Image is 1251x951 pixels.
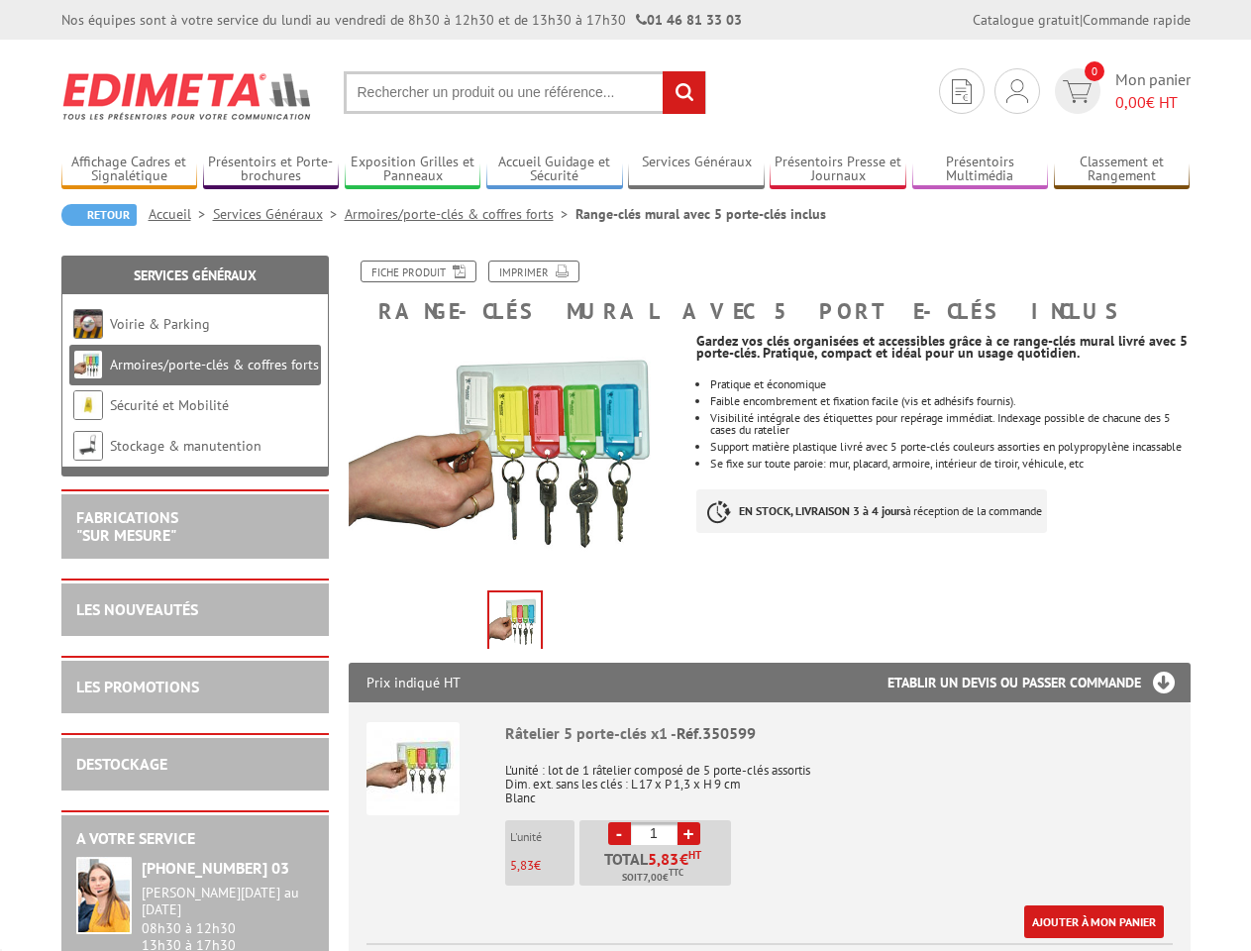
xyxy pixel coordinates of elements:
a: Présentoirs et Porte-brochures [203,154,340,186]
div: Râtelier 5 porte-clés x1 - [505,722,1173,745]
a: Accueil Guidage et Sécurité [486,154,623,186]
li: Visibilité intégrale des étiquettes pour repérage immédiat. Indexage possible de chacune des 5 ca... [710,412,1190,436]
div: Nos équipes sont à votre service du lundi au vendredi de 8h30 à 12h30 et de 13h30 à 17h30 [61,10,742,30]
strong: EN STOCK, LIVRAISON 3 à 4 jours [739,503,905,518]
p: € [510,859,574,873]
a: Armoires/porte-clés & coffres forts [110,356,319,373]
span: 5,83 [510,857,534,874]
a: Voirie & Parking [110,315,210,333]
span: Mon panier [1115,68,1191,114]
a: Exposition Grilles et Panneaux [345,154,481,186]
span: € [679,851,688,867]
h2: A votre service [76,830,314,848]
a: Commande rapide [1083,11,1191,29]
p: Se fixe sur toute paroie: mur, placard, armoire, intérieur de tiroir, véhicule, etc [710,458,1190,470]
sup: TTC [669,867,683,878]
span: 0,00 [1115,92,1146,112]
a: devis rapide 0 Mon panier 0,00€ HT [1050,68,1191,114]
strong: Gardez vos clés organisées et accessibles grâce à ce range-clés mural livré avec 5 porte-clés. Pr... [696,332,1188,362]
a: - [608,822,631,845]
p: L'unité [510,830,574,844]
a: Services Généraux [213,205,345,223]
li: Range-clés mural avec 5 porte-clés inclus [575,204,826,224]
img: Stockage & manutention [73,431,103,461]
li: Pratique et économique [710,378,1190,390]
a: Imprimer [488,261,579,282]
a: Catalogue gratuit [973,11,1080,29]
img: devis rapide [1063,80,1092,103]
a: Accueil [149,205,213,223]
a: LES NOUVEAUTÉS [76,599,198,619]
li: Support matière plastique livré avec 5 porte-clés couleurs assorties en polypropylène incassable [710,441,1190,453]
sup: HT [688,848,701,862]
div: [PERSON_NAME][DATE] au [DATE] [142,885,314,918]
span: € HT [1115,91,1191,114]
div: | [973,10,1191,30]
img: Armoires/porte-clés & coffres forts [73,350,103,379]
a: FABRICATIONS"Sur Mesure" [76,507,178,545]
a: LES PROMOTIONS [76,677,199,696]
a: + [678,822,700,845]
a: Services Généraux [134,266,257,284]
img: Edimeta [61,59,314,133]
a: Stockage & manutention [110,437,261,455]
input: rechercher [663,71,705,114]
p: Prix indiqué HT [366,663,461,702]
img: devis rapide [952,79,972,104]
span: 5,83 [648,851,679,867]
a: Fiche produit [361,261,476,282]
p: L'unité : lot de 1 râtelier composé de 5 porte-clés assortis Dim. ext. sans les clés : L 17 x P 1... [505,750,1173,805]
span: 0 [1085,61,1104,81]
img: devis rapide [1006,79,1028,103]
a: Armoires/porte-clés & coffres forts [345,205,575,223]
a: Présentoirs Presse et Journaux [770,154,906,186]
span: 7,00 [643,870,663,886]
input: Rechercher un produit ou une référence... [344,71,706,114]
a: Retour [61,204,137,226]
img: widget-service.jpg [76,857,132,934]
img: Râtelier 5 porte-clés x1 [366,722,460,815]
li: Faible encombrement et fixation facile (vis et adhésifs fournis). [710,395,1190,407]
a: Ajouter à mon panier [1024,905,1164,938]
a: Présentoirs Multimédia [912,154,1049,186]
span: Soit € [622,870,683,886]
a: Services Généraux [628,154,765,186]
p: Total [584,851,731,886]
a: DESTOCKAGE [76,754,167,774]
a: Classement et Rangement [1054,154,1191,186]
strong: [PHONE_NUMBER] 03 [142,858,289,878]
a: Sécurité et Mobilité [110,396,229,414]
img: Sécurité et Mobilité [73,390,103,420]
img: porte_cles_350599.jpg [489,592,541,654]
a: Affichage Cadres et Signalétique [61,154,198,186]
strong: 01 46 81 33 03 [636,11,742,29]
span: Réf.350599 [677,723,756,743]
h3: Etablir un devis ou passer commande [887,663,1191,702]
img: Voirie & Parking [73,309,103,339]
img: porte_cles_350599.jpg [349,333,682,582]
p: à réception de la commande [696,489,1047,533]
